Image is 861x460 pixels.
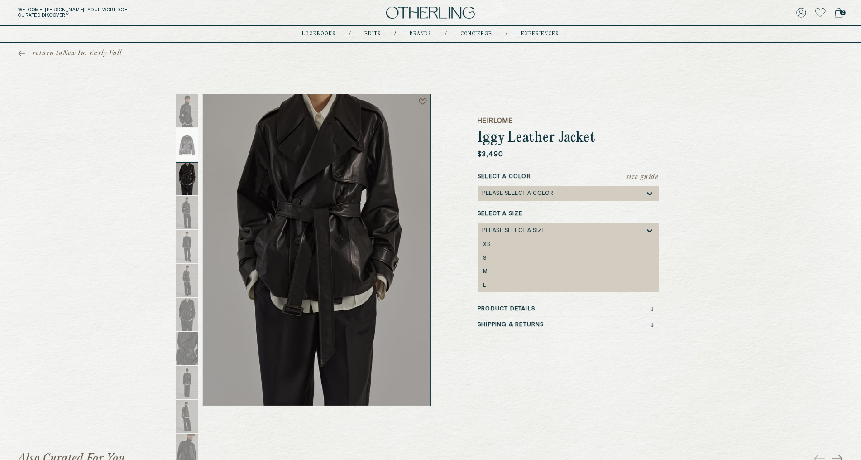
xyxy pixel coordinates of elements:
[349,30,351,38] div: /
[478,116,659,126] h5: Heirlome
[478,322,544,328] h3: Shipping & Returns
[203,94,431,406] img: Iggy Leather Jacket
[395,30,397,38] div: /
[302,32,336,36] a: lookbooks
[365,32,381,36] a: Edits
[506,30,508,38] div: /
[18,7,266,18] h5: Welcome, [PERSON_NAME] . Your world of curated discovery.
[478,173,659,181] label: Select a Color
[478,306,535,312] h3: Product Details
[176,128,198,161] img: Thumbnail 2
[521,32,559,36] a: experiences
[33,49,122,58] span: return to New In: Early Fall
[627,173,659,182] button: Size Guide
[461,32,493,36] a: concierge
[483,255,653,261] div: S
[176,94,198,127] img: Thumbnail 1
[176,230,198,263] img: Thumbnail 5
[445,30,447,38] div: /
[840,10,846,15] span: 2
[482,228,545,234] div: Please select a Size
[483,269,653,275] div: M
[478,130,659,146] h1: Iggy Leather Jacket
[483,242,653,248] div: XS
[482,190,554,197] div: Please select a Color
[410,32,432,36] a: Brands
[483,282,653,289] div: L
[176,332,198,365] img: Thumbnail 8
[176,400,198,433] img: Thumbnail 10
[176,366,198,399] img: Thumbnail 9
[176,264,198,297] img: Thumbnail 6
[18,49,122,58] a: return toNew In: Early Fall
[835,6,843,19] a: 2
[386,7,475,19] img: logo
[478,150,503,159] p: $3,490
[176,298,198,331] img: Thumbnail 7
[176,196,198,229] img: Thumbnail 4
[478,210,659,218] label: Select a Size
